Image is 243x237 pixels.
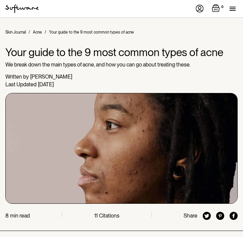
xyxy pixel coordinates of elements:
[33,30,42,35] a: Acne
[5,30,26,35] a: Skin Journal
[5,212,9,219] div: 8
[5,4,39,13] a: home
[49,30,134,35] div: Your guide to the 9 most common types of acne
[212,4,225,13] a: Open empty cart
[29,30,30,35] div: /
[5,61,238,68] p: We break down the main types of acne, and how you can go about treating these.
[94,212,98,219] div: 11
[5,4,39,13] img: Software Logo
[38,81,54,88] div: [DATE]
[45,30,46,35] div: /
[5,46,238,59] h1: Your guide to the 9 most common types of acne
[216,212,224,220] img: pinterest icon
[184,212,197,219] div: Share
[5,81,37,88] div: Last Updated
[230,212,238,220] img: facebook icon
[99,212,119,219] div: Citations
[220,4,225,10] div: 0
[30,74,72,80] div: [PERSON_NAME]
[203,212,211,220] img: twitter icon
[10,212,30,219] div: min read
[5,74,29,80] div: Written by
